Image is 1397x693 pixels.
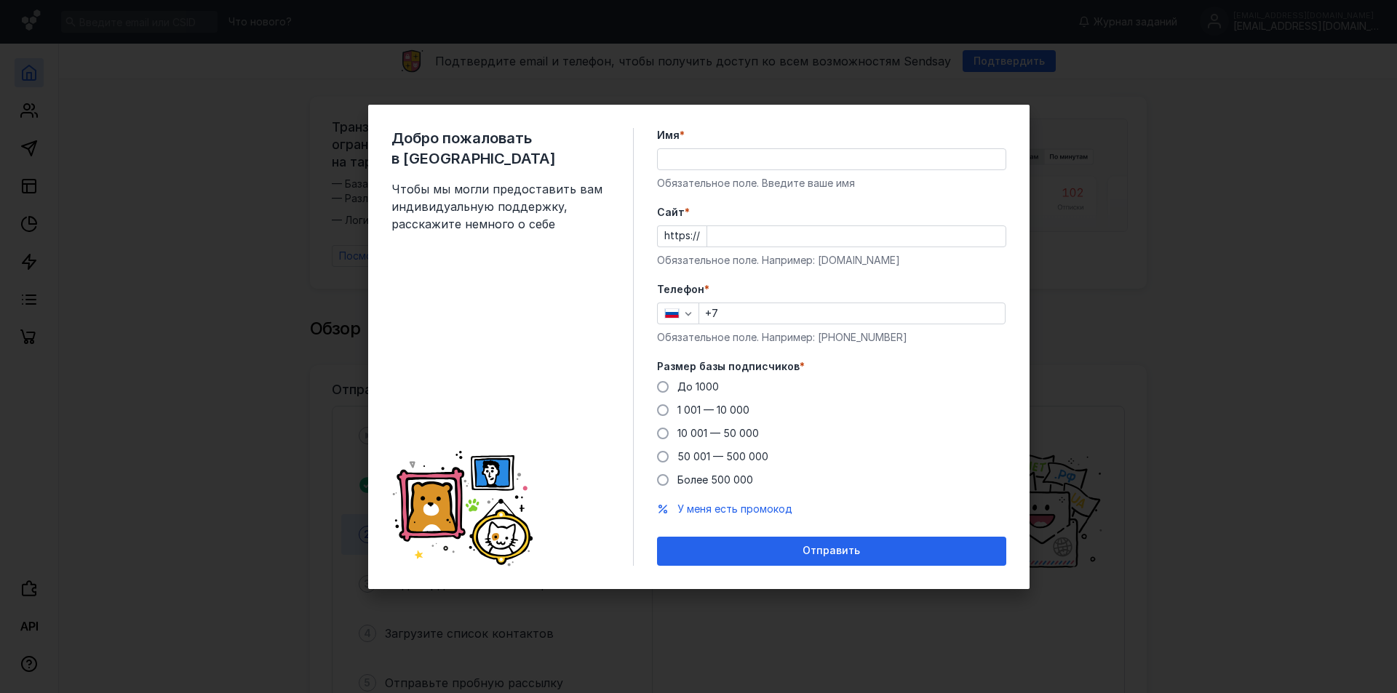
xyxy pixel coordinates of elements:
[391,128,610,169] span: Добро пожаловать в [GEOGRAPHIC_DATA]
[803,545,860,557] span: Отправить
[677,380,719,393] span: До 1000
[677,450,768,462] span: 50 001 — 500 000
[677,502,792,516] button: У меня есть промокод
[657,128,680,143] span: Имя
[677,427,759,439] span: 10 001 — 50 000
[657,205,685,220] span: Cайт
[677,404,749,416] span: 1 001 — 10 000
[391,180,610,233] span: Чтобы мы могли предоставить вам индивидуальную поддержку, расскажите немного о себе
[657,537,1006,566] button: Отправить
[657,253,1006,268] div: Обязательное поле. Например: [DOMAIN_NAME]
[657,282,704,297] span: Телефон
[657,330,1006,345] div: Обязательное поле. Например: [PHONE_NUMBER]
[657,359,800,374] span: Размер базы подписчиков
[677,502,792,515] span: У меня есть промокод
[657,176,1006,191] div: Обязательное поле. Введите ваше имя
[677,473,753,486] span: Более 500 000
